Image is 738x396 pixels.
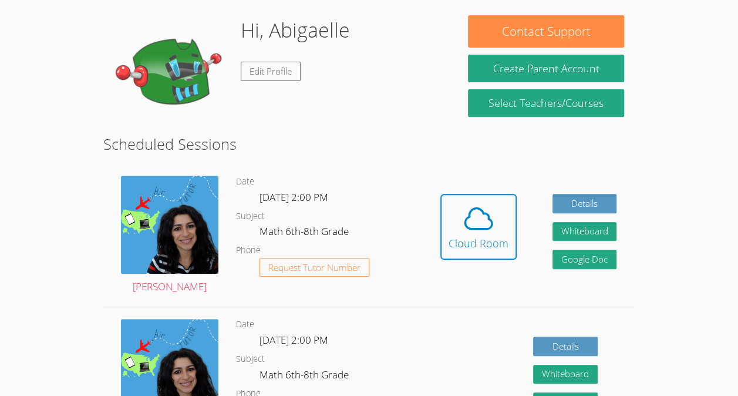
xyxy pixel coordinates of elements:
a: Edit Profile [241,62,301,81]
span: Request Tutor Number [268,263,360,272]
button: Whiteboard [533,365,598,384]
dt: Subject [236,352,265,367]
a: [PERSON_NAME] [121,176,218,296]
img: air%20tutor%20avatar.png [121,176,218,273]
button: Whiteboard [552,222,617,241]
div: Cloud Room [449,235,508,251]
dt: Date [236,174,254,189]
dt: Subject [236,209,265,224]
button: Create Parent Account [468,55,624,82]
button: Cloud Room [440,194,517,260]
span: [DATE] 2:00 PM [260,190,328,204]
dd: Math 6th-8th Grade [260,367,351,387]
a: Details [533,337,598,356]
a: Details [552,194,617,213]
dt: Phone [236,243,261,258]
h1: Hi, Abigaelle [241,15,350,45]
img: default.png [114,15,231,133]
dt: Date [236,317,254,332]
button: Request Tutor Number [260,258,369,277]
a: Google Doc [552,250,617,269]
button: Contact Support [468,15,624,48]
a: Select Teachers/Courses [468,89,624,117]
h2: Scheduled Sessions [103,133,635,155]
dd: Math 6th-8th Grade [260,223,351,243]
span: [DATE] 2:00 PM [260,333,328,347]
